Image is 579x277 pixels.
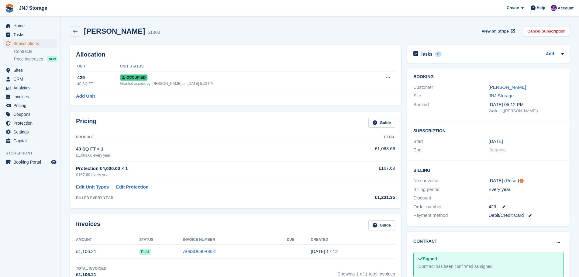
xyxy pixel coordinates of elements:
span: Occupied [120,74,147,81]
h2: Subscription [413,127,564,133]
th: Unit Status [120,62,362,71]
div: Every year [489,186,564,193]
div: Order number [413,203,488,210]
span: Paid [139,249,150,255]
div: BILLED EVERY YEAR [76,195,326,201]
img: stora-icon-8386f47178a22dfd0bd8f6a31ec36ba5ce8667c1dd55bd0f319d3a0aa187defe.svg [5,4,14,13]
a: menu [3,75,57,83]
span: Create [507,5,519,11]
span: Pricing [13,101,50,110]
span: Storefront [5,150,60,156]
div: Discount [413,195,488,202]
div: Contract has been confirmed as signed. [419,263,559,270]
div: £167.69 every year [76,172,326,178]
span: Invoices [13,92,50,101]
div: Granted access by [PERSON_NAME] on [DATE] 5:13 PM [120,81,362,86]
span: Price increases [14,56,43,62]
span: Ongoing [489,147,506,152]
h2: Tasks [421,51,433,57]
a: menu [3,110,57,119]
span: CRM [13,75,50,83]
div: [DATE] ( ) [489,177,564,184]
div: Payment method [413,212,488,219]
h2: [PERSON_NAME] [84,27,145,35]
a: menu [3,158,57,166]
div: Site [413,92,488,99]
span: Account [558,5,574,11]
span: Tasks [13,30,50,39]
a: View on Stripe [479,26,516,36]
a: Edit Unit Types [76,184,109,191]
a: menu [3,22,57,30]
th: Amount [76,235,139,245]
a: JNJ Storage [16,3,50,13]
span: Sites [13,66,50,74]
div: End [413,147,488,154]
span: Settings [13,128,50,136]
a: Add Unit [76,93,95,100]
a: A093D640-0851 [183,249,216,254]
div: Booked [413,101,488,114]
a: menu [3,66,57,74]
a: Add [546,51,554,58]
div: Tooltip anchor [519,178,524,184]
time: 2024-08-28 16:12:47 UTC [311,249,338,254]
span: Subscriptions [13,39,50,48]
div: Billing period [413,186,488,193]
a: menu [3,39,57,48]
a: menu [3,101,57,110]
div: £1,231.35 [326,194,395,201]
img: Jonathan Scrase [551,5,557,11]
span: Capital [13,137,50,145]
a: Guide [368,220,395,230]
h2: Pricing [76,118,97,128]
a: menu [3,128,57,136]
td: £1,106.21 [76,245,139,258]
span: Home [13,22,50,30]
h2: Allocation [76,51,395,58]
td: £167.69 [326,161,395,181]
th: Status [139,235,183,245]
a: Guide [368,118,395,128]
span: Booking Portal [13,158,50,166]
a: menu [3,84,57,92]
time: 2024-08-28 00:00:00 UTC [489,138,503,145]
span: View on Stripe [482,28,509,34]
div: Total Invoiced [76,266,106,271]
span: 429 [489,203,496,210]
h2: Billing [413,167,564,173]
span: Analytics [13,84,50,92]
a: Contracts [14,49,57,54]
div: Customer [413,84,488,91]
div: 0 [435,51,442,57]
div: Next invoice [413,177,488,184]
span: Help [537,5,545,11]
div: Start [413,138,488,145]
th: Due [287,235,311,245]
a: Reset [506,178,518,183]
div: Signed [419,256,559,262]
div: Debit/Credit Card [489,212,564,219]
div: Protection £4,000.00 × 1 [76,165,326,172]
th: Total [326,133,395,142]
a: menu [3,137,57,145]
div: 40 SQ FT × 1 [76,146,326,153]
a: JNJ Storage [489,93,514,98]
a: Price increases NEW [14,56,57,62]
h2: Invoices [76,220,100,230]
div: [DATE] 05:12 PM [489,101,564,108]
a: [PERSON_NAME] [489,85,526,90]
a: Preview store [50,158,57,166]
a: Cancel Subscription [523,26,570,36]
span: Protection [13,119,50,127]
th: Invoice Number [183,235,287,245]
h2: Booking [413,74,564,79]
div: - [489,195,564,202]
span: Coupons [13,110,50,119]
a: menu [3,119,57,127]
div: 429 [77,74,120,81]
th: Product [76,133,326,142]
div: 51308 [147,29,160,36]
td: £1,063.66 [326,142,395,161]
a: menu [3,30,57,39]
